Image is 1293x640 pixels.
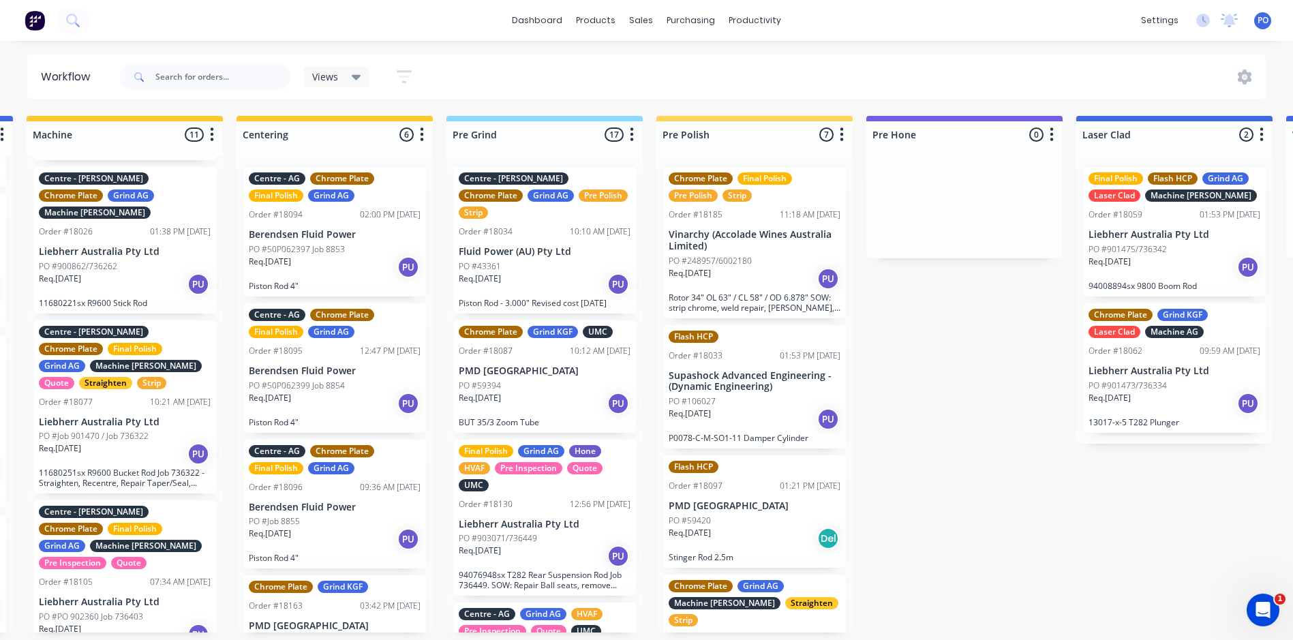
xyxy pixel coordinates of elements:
div: Centre - [PERSON_NAME] [39,506,149,518]
p: Req. [DATE] [1089,392,1131,404]
p: Piston Rod 4" [249,417,421,427]
p: 94008894sx 9800 Boom Rod [1089,281,1260,291]
div: 11:18 AM [DATE] [780,209,840,221]
div: Centre - [PERSON_NAME]Chrome PlateGrind AGPre PolishStripOrder #1803410:10 AM [DATE]Fluid Power (... [453,167,636,314]
div: PU [1237,256,1259,278]
div: HVAF [459,462,490,474]
div: Laser Clad [1089,189,1140,202]
div: Order #18059 [1089,209,1142,221]
div: Quote [567,462,603,474]
div: Grind AG [39,540,85,552]
div: Strip [669,614,698,626]
p: PO #PO 902360 Job 736403 [39,611,143,623]
div: Order #18185 [669,209,722,221]
div: Final Polish [249,462,303,474]
div: PU [607,393,629,414]
p: 11680251sx R9600 Bucket Rod Job 736322 - Straighten, Recentre, Repair Taper/Seal, Strip, Pre-grin... [39,468,211,488]
div: 09:36 AM [DATE] [360,481,421,493]
div: Final Polish [1089,172,1143,185]
p: Berendsen Fluid Power [249,502,421,513]
div: PU [397,528,419,550]
div: UMC [459,479,489,491]
div: PU [187,443,209,465]
p: Piston Rod - 3.000" Revised cost [DATE] [459,298,630,308]
div: Centre - AGChrome PlateFinal PolishGrind AGOrder #1809512:47 PM [DATE]Berendsen Fluid PowerPO #50... [243,303,426,433]
p: PO #901475/736342 [1089,243,1167,256]
p: PMD [GEOGRAPHIC_DATA] [669,500,840,512]
div: Grind AG [308,326,354,338]
p: Liebherr Australia Pty Ltd [1089,229,1260,241]
p: Req. [DATE] [39,442,81,455]
div: Order #18062 [1089,345,1142,357]
div: Order #18163 [249,600,303,612]
div: Order #18077 [39,396,93,408]
div: Centre - [PERSON_NAME] [39,326,149,338]
p: Req. [DATE] [669,267,711,279]
div: Grind KGF [528,326,578,338]
div: 01:21 PM [DATE] [780,480,840,492]
p: PMD [GEOGRAPHIC_DATA] [249,620,421,632]
div: PU [397,256,419,278]
div: Chrome Plate [39,343,103,355]
div: Grind AG [528,189,574,202]
p: PO #50P062397 Job 8853 [249,243,345,256]
div: Strip [722,189,752,202]
p: PMD [GEOGRAPHIC_DATA] [459,365,630,377]
div: Final Polish [249,189,303,202]
p: PO #59394 [459,380,501,392]
div: Order #18095 [249,345,303,357]
div: Quote [39,377,74,389]
p: Req. [DATE] [39,273,81,285]
div: Centre - AG [249,309,305,321]
div: Grind KGF [318,581,368,593]
div: Chrome PlateFinal PolishPre PolishStripOrder #1818511:18 AM [DATE]Vinarchy (Accolade Wines Austra... [663,167,846,318]
p: PO #Job 8855 [249,515,300,528]
p: PO #900862/736262 [39,260,117,273]
p: Req. [DATE] [669,408,711,420]
div: Grind AG [1202,172,1249,185]
p: PO #59420 [669,515,711,527]
p: PO #901473/736334 [1089,380,1167,392]
p: Req. [DATE] [459,545,501,557]
div: Centre - AG [249,445,305,457]
img: Factory [25,10,45,31]
div: UMC [571,625,601,637]
p: BUT 35/3 Zoom Tube [459,417,630,427]
div: Grind AG [518,445,564,457]
div: Grind AG [520,608,566,620]
div: Order #18094 [249,209,303,221]
div: Chrome Plate [39,523,103,535]
div: Final PolishFlash HCPGrind AGLaser CladMachine [PERSON_NAME]Order #1805901:53 PM [DATE]Liebherr A... [1083,167,1266,296]
div: Machine [PERSON_NAME] [90,360,202,372]
p: Supashock Advanced Engineering - (Dynamic Engineering) [669,370,840,393]
div: 01:38 PM [DATE] [150,226,211,238]
div: Order #18034 [459,226,513,238]
div: Pre Inspection [495,462,562,474]
div: sales [622,10,660,31]
div: Chrome Plate [669,580,733,592]
div: Final PolishGrind AGHoneHVAFPre InspectionQuoteUMCOrder #1813012:56 PM [DATE]Liebherr Australia P... [453,440,636,596]
div: Final Polish [108,343,162,355]
div: 12:47 PM [DATE] [360,345,421,357]
span: 1 [1275,594,1286,605]
div: Order #18096 [249,481,303,493]
div: Pre Inspection [459,625,526,637]
div: PU [1237,393,1259,414]
div: Centre - [PERSON_NAME] [459,172,568,185]
div: 09:59 AM [DATE] [1200,345,1260,357]
iframe: Intercom live chat [1247,594,1279,626]
div: 10:10 AM [DATE] [570,226,630,238]
p: Berendsen Fluid Power [249,229,421,241]
div: productivity [722,10,788,31]
p: Req. [DATE] [459,392,501,404]
div: Workflow [41,69,97,85]
p: PO #50P062399 Job 8854 [249,380,345,392]
div: Flash HCPOrder #1809701:21 PM [DATE]PMD [GEOGRAPHIC_DATA]PO #59420Req.[DATE]DelStinger Rod 2.5m [663,455,846,568]
div: Chrome PlateGrind KGFLaser CladMachine AGOrder #1806209:59 AM [DATE]Liebherr Australia Pty LtdPO ... [1083,303,1266,433]
div: UMC [583,326,613,338]
div: Grind AG [108,189,154,202]
div: Machine [PERSON_NAME] [669,597,780,609]
p: Rotor 34" OL 63" / CL 58" / OD 6.878" SOW: strip chrome, weld repair, [PERSON_NAME], HCP, Polish [669,292,840,313]
div: Straighten [79,377,132,389]
div: products [569,10,622,31]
